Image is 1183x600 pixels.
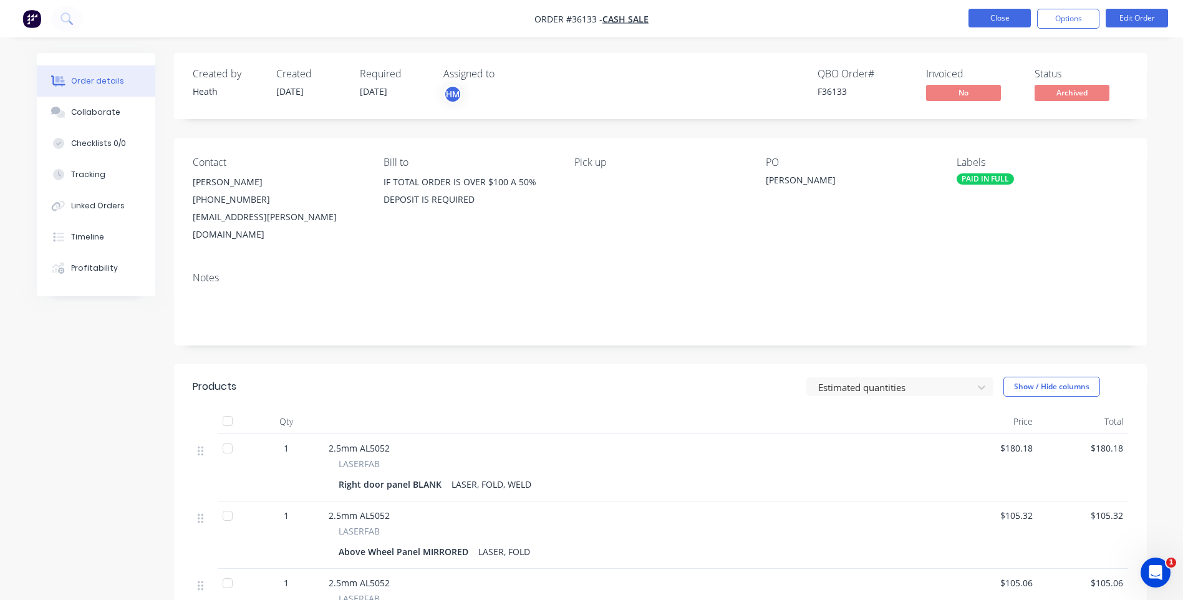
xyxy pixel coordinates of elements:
div: Collaborate [71,107,120,118]
div: Linked Orders [71,200,125,211]
span: [DATE] [276,85,304,97]
div: Heath [193,85,261,98]
div: Pick up [574,157,745,168]
span: LASERFAB [339,457,380,470]
div: [PHONE_NUMBER] [193,191,364,208]
div: Bill to [384,157,554,168]
div: Contact [193,157,364,168]
div: [EMAIL_ADDRESS][PERSON_NAME][DOMAIN_NAME] [193,208,364,243]
button: Checklists 0/0 [37,128,155,159]
div: Total [1038,409,1128,434]
div: Notes [193,272,1128,284]
span: No [926,85,1001,100]
span: $105.06 [1043,576,1123,589]
div: Invoiced [926,68,1020,80]
div: [PERSON_NAME] [766,173,922,191]
div: Right door panel BLANK [339,475,447,493]
div: Profitability [71,263,118,274]
div: LASER, FOLD [473,543,535,561]
button: Timeline [37,221,155,253]
div: [PERSON_NAME] [193,173,364,191]
div: Checklists 0/0 [71,138,126,149]
button: Tracking [37,159,155,190]
button: Linked Orders [37,190,155,221]
button: Close [968,9,1031,27]
span: 1 [1166,558,1176,568]
div: LASER, FOLD, WELD [447,475,536,493]
iframe: Intercom live chat [1141,558,1171,588]
span: LASERFAB [339,525,380,538]
span: 1 [284,576,289,589]
span: $105.32 [1043,509,1123,522]
div: Order details [71,75,124,87]
div: Required [360,68,428,80]
button: Order details [37,65,155,97]
div: Products [193,379,236,394]
button: Show / Hide columns [1003,377,1100,397]
div: Price [947,409,1038,434]
button: Edit Order [1106,9,1168,27]
span: $180.18 [952,442,1033,455]
div: F36133 [818,85,911,98]
span: $105.32 [952,509,1033,522]
span: [DATE] [360,85,387,97]
div: Created [276,68,345,80]
a: CASH SALE [602,13,649,25]
div: Status [1035,68,1128,80]
span: $180.18 [1043,442,1123,455]
div: [PERSON_NAME][PHONE_NUMBER][EMAIL_ADDRESS][PERSON_NAME][DOMAIN_NAME] [193,173,364,243]
span: Order #36133 - [534,13,602,25]
div: PO [766,157,937,168]
div: IF TOTAL ORDER IS OVER $100 A 50% DEPOSIT IS REQUIRED [384,173,554,213]
div: Tracking [71,169,105,180]
button: Profitability [37,253,155,284]
div: PAID IN FULL [957,173,1014,185]
span: 1 [284,442,289,455]
div: Qty [249,409,324,434]
img: Factory [22,9,41,28]
span: 1 [284,509,289,522]
div: Above Wheel Panel MIRRORED [339,543,473,561]
div: IF TOTAL ORDER IS OVER $100 A 50% DEPOSIT IS REQUIRED [384,173,554,208]
span: 2.5mm AL5052 [329,577,390,589]
div: Assigned to [443,68,568,80]
span: 2.5mm AL5052 [329,510,390,521]
span: $105.06 [952,576,1033,589]
button: Collaborate [37,97,155,128]
div: QBO Order # [818,68,911,80]
div: Labels [957,157,1127,168]
button: HM [443,85,462,104]
button: Options [1037,9,1099,29]
span: 2.5mm AL5052 [329,442,390,454]
div: Created by [193,68,261,80]
div: Timeline [71,231,104,243]
span: Archived [1035,85,1109,100]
